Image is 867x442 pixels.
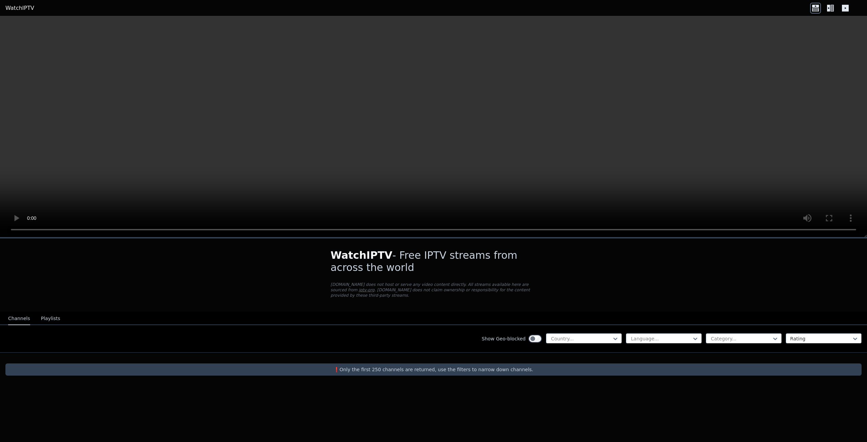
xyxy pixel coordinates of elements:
p: [DOMAIN_NAME] does not host or serve any video content directly. All streams available here are s... [331,282,536,298]
span: WatchIPTV [331,249,393,261]
button: Playlists [41,312,60,325]
button: Channels [8,312,30,325]
p: ❗️Only the first 250 channels are returned, use the filters to narrow down channels. [8,366,859,373]
label: Show Geo-blocked [482,335,526,342]
h1: - Free IPTV streams from across the world [331,249,536,274]
a: iptv-org [359,288,375,292]
a: WatchIPTV [5,4,34,12]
